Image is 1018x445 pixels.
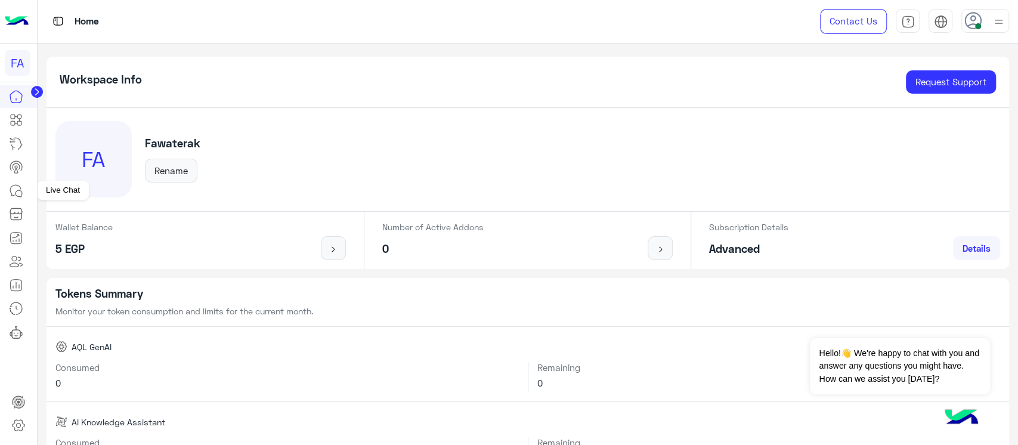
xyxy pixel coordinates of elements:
[55,287,1001,301] h5: Tokens Summary
[906,70,996,94] a: Request Support
[55,362,519,373] h6: Consumed
[991,14,1006,29] img: profile
[5,50,30,76] div: FA
[382,221,484,233] p: Number of Active Addons
[145,137,200,150] h5: Fawaterak
[51,14,66,29] img: tab
[382,242,484,256] h5: 0
[5,9,29,34] img: Logo
[55,221,113,233] p: Wallet Balance
[537,378,1000,388] h6: 0
[72,341,112,353] span: AQL GenAI
[55,416,67,428] img: AI Knowledge Assistant
[145,159,197,183] button: Rename
[896,9,920,34] a: tab
[326,245,341,254] img: icon
[934,15,948,29] img: tab
[820,9,887,34] a: Contact Us
[72,416,165,428] span: AI Knowledge Assistant
[709,242,788,256] h5: Advanced
[37,181,89,200] div: Live Chat
[940,397,982,439] img: hulul-logo.png
[953,236,1000,260] a: Details
[55,341,67,353] img: AQL GenAI
[810,338,989,394] span: Hello!👋 We're happy to chat with you and answer any questions you might have. How can we assist y...
[55,242,113,256] h5: 5 EGP
[55,121,132,197] div: FA
[55,305,1001,317] p: Monitor your token consumption and limits for the current month.
[75,14,99,30] p: Home
[537,362,1000,373] h6: Remaining
[709,221,788,233] p: Subscription Details
[963,243,991,254] span: Details
[55,378,519,388] h6: 0
[60,73,142,86] h5: Workspace Info
[653,245,668,254] img: icon
[901,15,915,29] img: tab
